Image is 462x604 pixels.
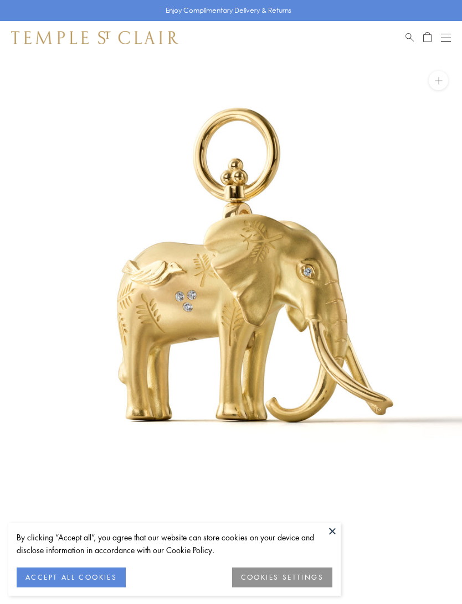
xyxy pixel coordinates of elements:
[232,567,332,587] button: COOKIES SETTINGS
[405,31,414,44] a: Search
[166,5,291,16] p: Enjoy Complimentary Delivery & Returns
[17,567,126,587] button: ACCEPT ALL COOKIES
[441,31,451,44] button: Open navigation
[17,531,332,556] div: By clicking “Accept all”, you agree that our website can store cookies on your device and disclos...
[11,31,178,44] img: Temple St. Clair
[17,54,462,499] img: P31856-ELELG
[423,31,432,44] a: Open Shopping Bag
